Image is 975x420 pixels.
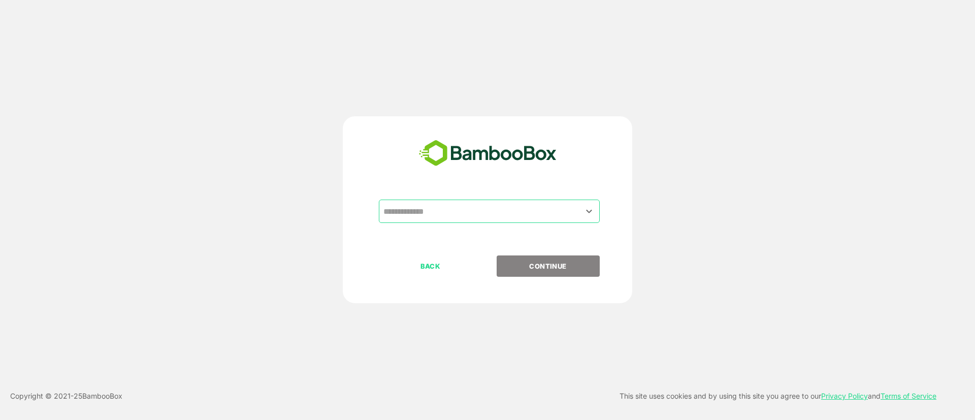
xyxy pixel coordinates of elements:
img: bamboobox [413,137,562,170]
p: CONTINUE [497,261,599,272]
a: Privacy Policy [821,392,868,400]
button: BACK [379,255,482,277]
a: Terms of Service [881,392,936,400]
p: Copyright © 2021- 25 BambooBox [10,390,122,402]
button: Open [582,204,596,218]
p: This site uses cookies and by using this site you agree to our and [620,390,936,402]
p: BACK [380,261,481,272]
button: CONTINUE [497,255,600,277]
